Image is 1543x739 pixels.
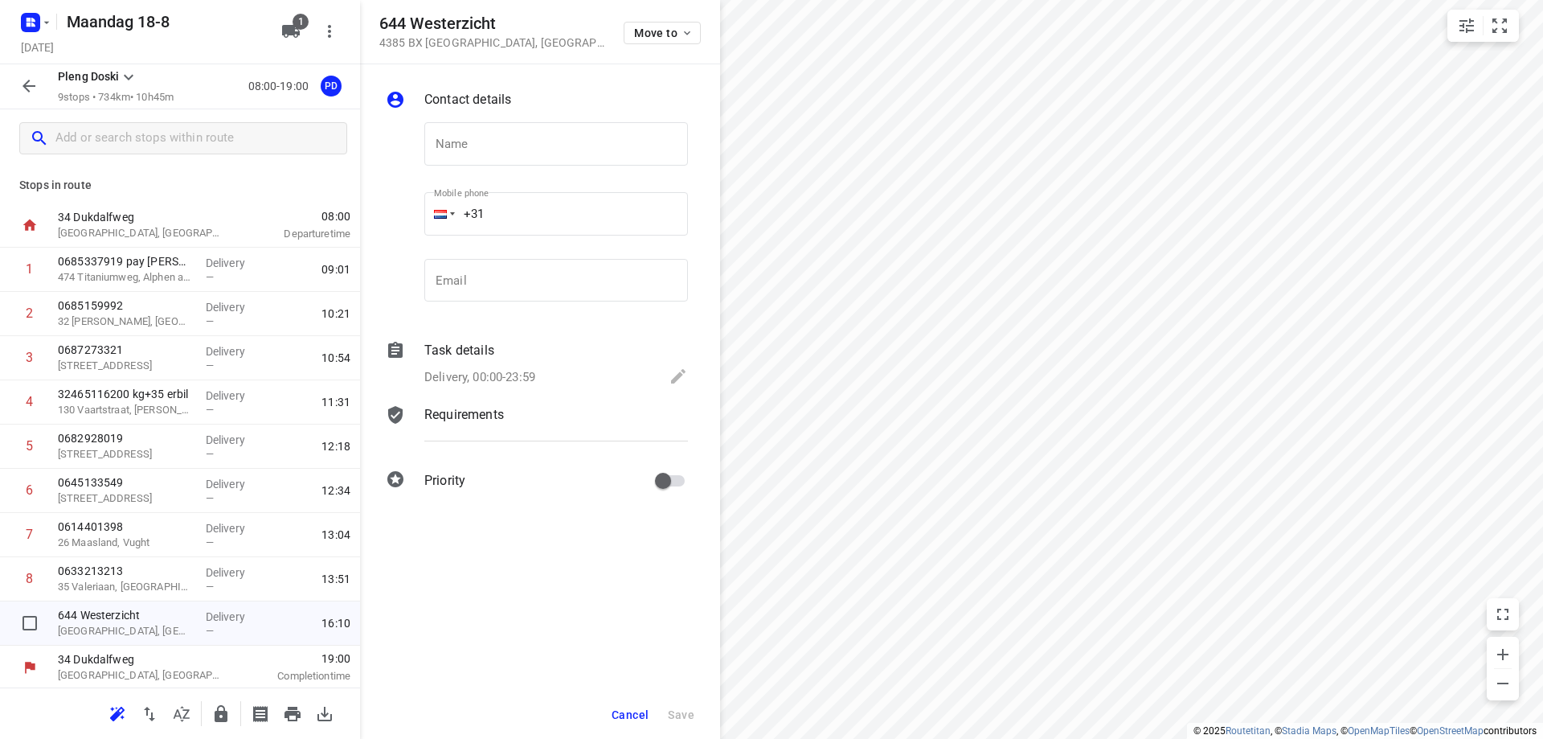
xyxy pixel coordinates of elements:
div: 4 [45,317,52,332]
p: 474 Titaniumweg, Alphen aan den Rijn [58,269,193,285]
p: Requirements [424,405,504,425]
p: 0685337919 pay [PERSON_NAME] [77,174,681,190]
span: — [206,271,214,283]
span: 11:31 [1485,317,1514,333]
p: Delivery [206,476,265,492]
p: Delivery [694,491,982,507]
span: 10:21 [321,306,350,322]
svg: Edit [669,367,688,386]
p: 130 Vaartstraat, [PERSON_NAME] [58,402,193,418]
p: Delivery [206,609,265,625]
p: 29 Afrikaanderstraat, Tilburg [58,491,193,507]
span: 13:51 [321,571,350,587]
p: Delivery, 00:00-23:59 [424,368,535,387]
p: 41 Halewijnstraat, Etten-Leur [77,280,681,296]
p: 0685159992 [58,298,193,314]
div: small contained button group [1447,10,1519,42]
p: Delivery [206,565,265,581]
span: Reoptimize route [101,705,133,721]
div: 7 [26,527,33,542]
span: 13:04 [321,527,350,543]
p: Delivery [206,255,265,271]
h6: Pleng Doski [19,90,1524,116]
span: 14:58 [838,533,1514,549]
span: — [206,448,214,460]
div: 3 [26,350,33,365]
p: 130 Vaartstraat, [PERSON_NAME] [77,325,681,341]
span: — [206,315,214,327]
button: Fit zoom [1484,10,1516,42]
div: 3 [45,272,52,287]
p: 26 Maasland, Vught [58,535,193,551]
div: 4 [26,394,33,409]
span: — [206,404,214,416]
p: 26 Maasland, Vught [77,460,681,476]
div: 6 [45,407,52,422]
p: 0633213213 [58,563,193,579]
div: 2 [45,227,52,242]
p: 0687273321 [77,264,681,280]
p: 34 Dukdalfweg [58,651,225,667]
p: Delivery [694,355,982,372]
p: [GEOGRAPHIC_DATA], [GEOGRAPHIC_DATA] [58,623,193,639]
span: Print route [276,705,309,721]
div: PD [321,76,342,96]
button: Move to [624,22,701,44]
span: 08:00 [244,208,350,224]
p: 23 Barneveldstraat, Tilburg [77,370,681,386]
button: Map settings [1451,10,1483,42]
p: 41 Halewijnstraat, Etten-Leur [58,358,193,374]
p: 0685159992 [77,219,681,235]
h5: Project date [14,38,60,56]
p: 08:00-19:00 [248,78,315,95]
p: 0645133549 [77,399,681,415]
a: Stadia Maps [1282,725,1336,737]
p: 474 Titaniumweg, Alphen aan den Rijn [77,190,681,206]
div: Task detailsDelivery, 00:00-23:59 [386,341,688,389]
span: 12:34 [1485,407,1514,423]
div: 1 [45,182,52,197]
div: 1 [26,261,33,277]
p: Completion time [244,668,350,684]
p: 0682928019 [77,354,681,370]
p: Delivery [694,445,982,462]
p: 32 Victor Slingelandstraat, Oosterhout [58,314,193,330]
p: [GEOGRAPHIC_DATA], [GEOGRAPHIC_DATA] [77,550,817,566]
span: — [694,417,702,429]
p: 32465116200 kg+35 erbil [58,386,193,402]
a: OpenStreetMap [1417,725,1484,737]
p: [GEOGRAPHIC_DATA], [GEOGRAPHIC_DATA] [58,225,225,241]
p: Task details [424,341,494,360]
p: Delivery [206,343,265,359]
span: Print shipping labels [244,705,276,721]
p: 0645133549 [58,474,193,491]
span: Select [14,607,46,639]
p: 9 stops • 734km • 10h45m [58,90,174,105]
span: 12:18 [1485,362,1514,378]
p: Delivery [206,388,265,404]
span: Sort by time window [166,705,198,721]
div: 5 [45,362,52,377]
button: PD [315,70,347,102]
div: 6 [26,482,33,498]
p: Priority [424,471,465,491]
span: 19:00 [244,651,350,667]
p: Delivery [206,520,265,536]
p: Delivery [694,310,982,326]
span: 10:21 [1485,227,1514,243]
p: Delivery [694,220,982,236]
div: 2 [26,306,33,321]
span: Reverse route [133,705,166,721]
span: — [694,507,702,519]
button: 1 [275,15,307,47]
span: 11:31 [321,394,350,410]
p: Stops in route [19,177,341,194]
input: Add or search stops within route [55,126,346,151]
p: 0614401398 [58,519,193,535]
span: 09:01 [1485,182,1514,198]
p: 32465116200 kg+35 erbil [77,309,681,325]
div: 5 [26,438,33,454]
p: Departure time [244,226,350,242]
p: 32 Victor Slingelandstraat, Oosterhout [77,235,681,251]
span: — [206,359,214,372]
